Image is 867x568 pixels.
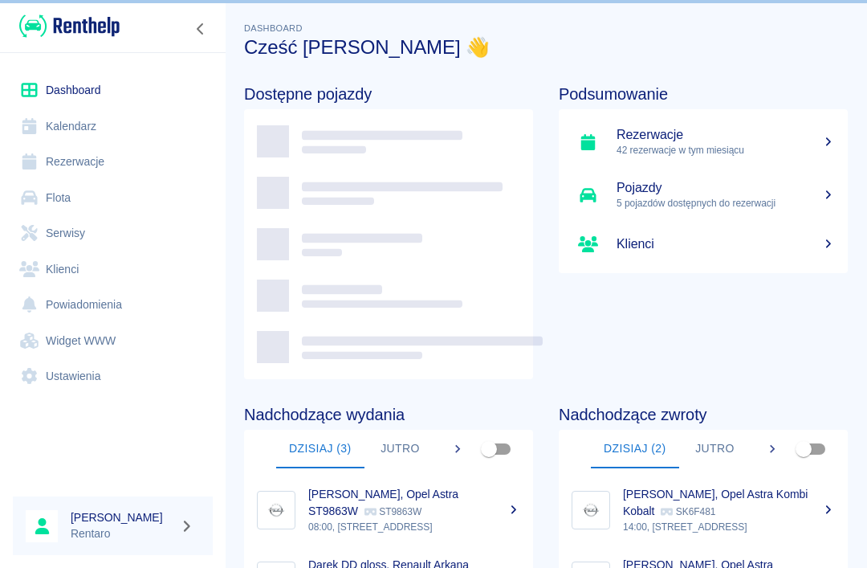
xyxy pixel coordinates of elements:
a: Flota [13,180,213,216]
img: Renthelp logo [19,13,120,39]
h5: Klienci [617,236,835,252]
button: Zwiń nawigację [189,18,213,39]
img: Image [261,495,291,525]
p: 42 rezerwacje w tym miesiącu [617,143,835,157]
a: Powiadomienia [13,287,213,323]
a: Ustawienia [13,358,213,394]
p: [PERSON_NAME], Opel Astra Kombi Kobalt [623,488,808,517]
button: Dzisiaj (2) [591,430,679,468]
a: Image[PERSON_NAME], Opel Astra ST9863W ST9863W08:00, [STREET_ADDRESS] [244,475,533,546]
button: Później [437,430,512,468]
p: [PERSON_NAME], Opel Astra ST9863W [308,488,458,517]
h4: Nadchodzące wydania [244,405,533,424]
span: Dashboard [244,23,303,33]
a: Rezerwacje42 rezerwacje w tym miesiącu [559,116,848,169]
a: Pojazdy5 pojazdów dostępnych do rezerwacji [559,169,848,222]
h5: Pojazdy [617,180,835,196]
a: Serwisy [13,215,213,251]
button: Dzisiaj (3) [276,430,364,468]
p: 5 pojazdów dostępnych do rezerwacji [617,196,835,210]
h4: Dostępne pojazdy [244,84,533,104]
h4: Podsumowanie [559,84,848,104]
p: 08:00, [STREET_ADDRESS] [308,520,520,534]
h3: Cześć [PERSON_NAME] 👋 [244,36,848,59]
button: Później (7) [751,430,845,468]
h6: [PERSON_NAME] [71,509,173,525]
p: Rentaro [71,525,173,542]
a: Widget WWW [13,323,213,359]
a: Image[PERSON_NAME], Opel Astra Kombi Kobalt SK6F48114:00, [STREET_ADDRESS] [559,475,848,546]
h4: Nadchodzące zwroty [559,405,848,424]
span: Pokaż przypisane tylko do mnie [474,434,504,464]
img: Image [576,495,606,525]
button: Jutro [364,430,437,468]
a: Rezerwacje [13,144,213,180]
button: Jutro [679,430,751,468]
a: Dashboard [13,72,213,108]
a: Klienci [13,251,213,288]
a: Kalendarz [13,108,213,145]
span: Pokaż przypisane tylko do mnie [788,434,819,464]
h5: Rezerwacje [617,127,835,143]
p: SK6F481 [661,506,715,517]
a: Renthelp logo [13,13,120,39]
p: ST9863W [364,506,421,517]
p: 14:00, [STREET_ADDRESS] [623,520,835,534]
a: Klienci [559,222,848,267]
